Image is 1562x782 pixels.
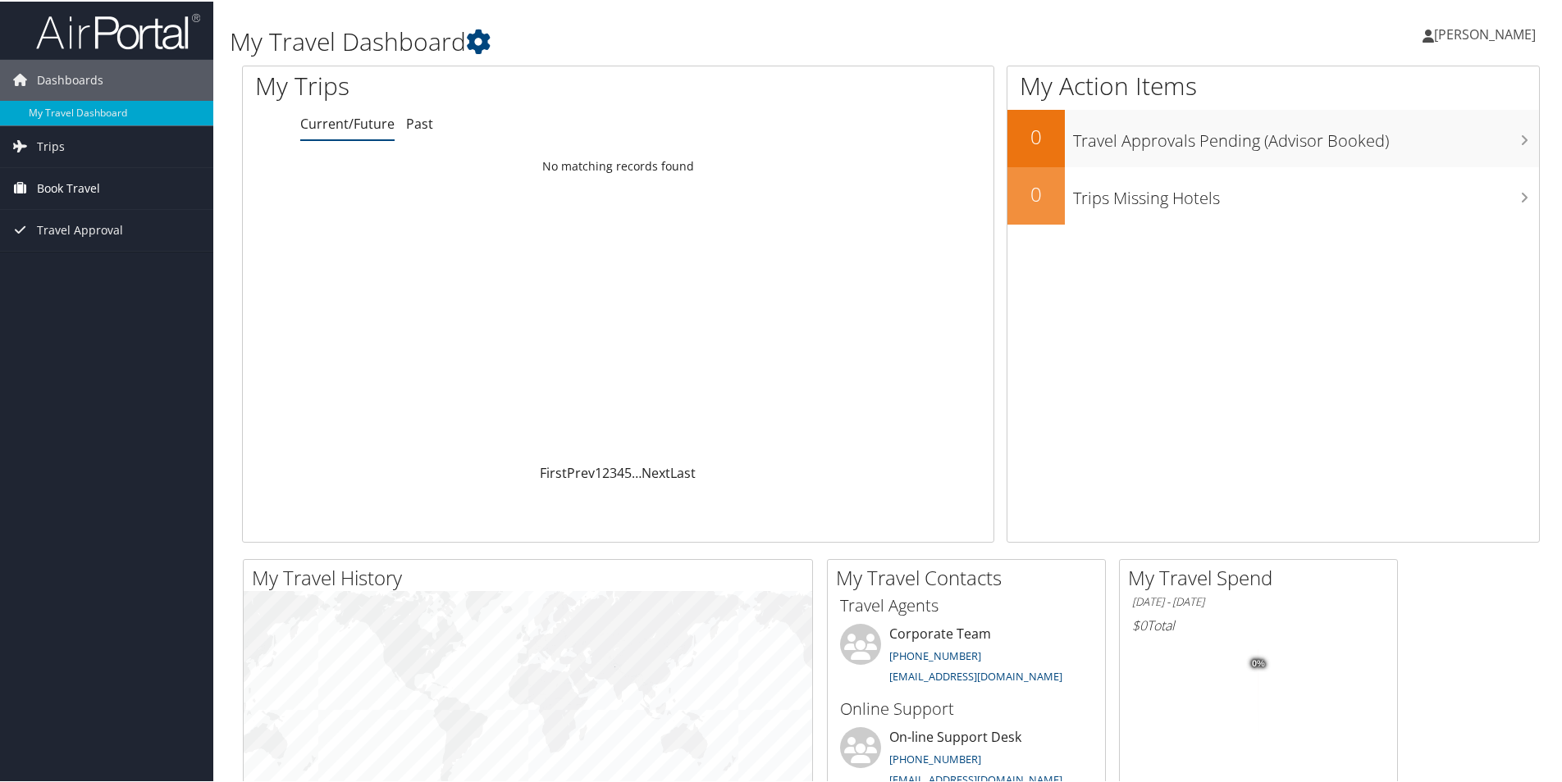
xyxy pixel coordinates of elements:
[540,462,567,480] a: First
[1073,177,1539,208] h3: Trips Missing Hotels
[36,11,200,49] img: airportal-logo.png
[1007,108,1539,166] a: 0Travel Approvals Pending (Advisor Booked)
[1073,120,1539,151] h3: Travel Approvals Pending (Advisor Booked)
[832,622,1101,689] li: Corporate Team
[889,667,1062,682] a: [EMAIL_ADDRESS][DOMAIN_NAME]
[1132,615,1147,633] span: $0
[602,462,610,480] a: 2
[595,462,602,480] a: 1
[243,150,993,180] td: No matching records found
[632,462,642,480] span: …
[1423,8,1552,57] a: [PERSON_NAME]
[1252,657,1265,667] tspan: 0%
[840,696,1093,719] h3: Online Support
[255,67,669,102] h1: My Trips
[1007,179,1065,207] h2: 0
[617,462,624,480] a: 4
[642,462,670,480] a: Next
[230,23,1112,57] h1: My Travel Dashboard
[252,562,812,590] h2: My Travel History
[836,562,1105,590] h2: My Travel Contacts
[1434,24,1536,42] span: [PERSON_NAME]
[889,647,981,662] a: [PHONE_NUMBER]
[1132,593,1385,608] h6: [DATE] - [DATE]
[37,125,65,166] span: Trips
[37,166,100,207] span: Book Travel
[1007,67,1539,102] h1: My Action Items
[1007,121,1065,149] h2: 0
[567,462,595,480] a: Prev
[300,113,395,131] a: Current/Future
[889,750,981,765] a: [PHONE_NUMBER]
[840,593,1093,616] h3: Travel Agents
[670,462,696,480] a: Last
[37,208,123,249] span: Travel Approval
[37,58,103,99] span: Dashboards
[1132,615,1385,633] h6: Total
[610,462,617,480] a: 3
[1007,166,1539,223] a: 0Trips Missing Hotels
[406,113,433,131] a: Past
[1128,562,1397,590] h2: My Travel Spend
[624,462,632,480] a: 5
